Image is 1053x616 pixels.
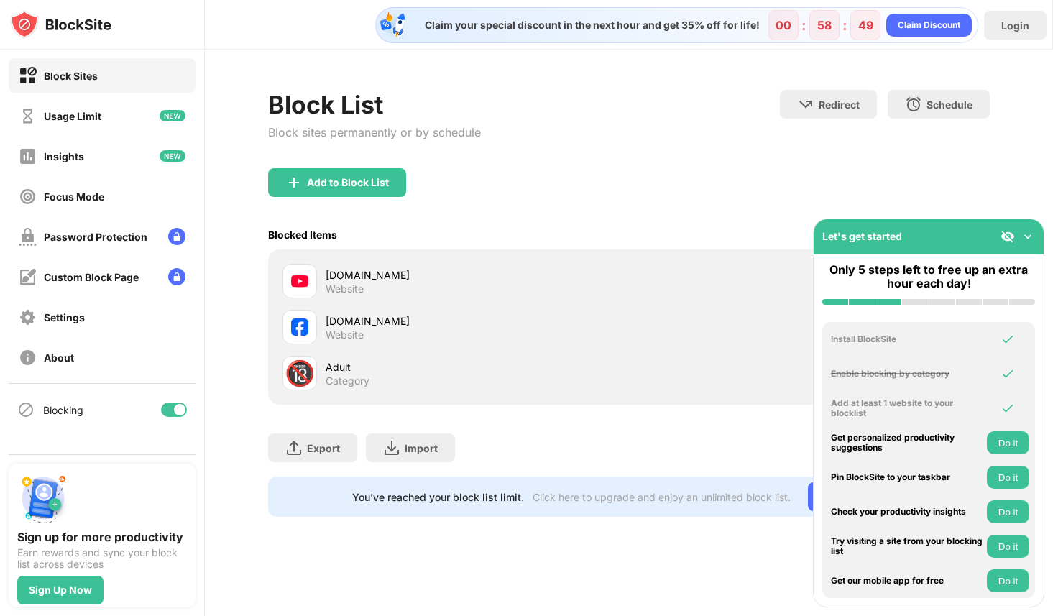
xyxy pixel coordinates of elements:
div: Sign up for more productivity [17,530,187,544]
div: Check your productivity insights [831,507,983,517]
img: omni-check.svg [1001,332,1015,346]
div: Add to Block List [307,177,389,188]
div: Get personalized productivity suggestions [831,433,983,454]
div: Block sites permanently or by schedule [268,125,481,139]
img: time-usage-off.svg [19,107,37,125]
img: block-on.svg [19,67,37,85]
div: Website [326,282,364,295]
div: Blocking [43,404,83,416]
img: favicons [291,272,308,290]
div: Block Sites [44,70,98,82]
img: blocking-icon.svg [17,401,35,418]
img: focus-off.svg [19,188,37,206]
div: Usage Limit [44,110,101,122]
div: Export [307,442,340,454]
img: omni-check.svg [1001,401,1015,415]
img: new-icon.svg [160,150,185,162]
div: Claim your special discount in the next hour and get 35% off for life! [416,19,760,32]
div: Password Protection [44,231,147,243]
div: [DOMAIN_NAME] [326,267,629,282]
button: Do it [987,431,1029,454]
div: Focus Mode [44,190,104,203]
img: password-protection-off.svg [19,228,37,246]
button: Do it [987,535,1029,558]
div: Earn rewards and sync your block list across devices [17,547,187,570]
div: Install BlockSite [831,334,983,344]
div: Login [1001,19,1029,32]
div: Block List [268,90,481,119]
img: new-icon.svg [160,110,185,121]
div: Schedule [926,98,972,111]
div: 00 [776,18,791,32]
div: Blocked Items [268,229,337,241]
div: Let's get started [822,230,902,242]
div: 🔞 [285,359,315,388]
div: Category [326,374,369,387]
img: specialOfferDiscount.svg [379,11,408,40]
img: omni-setup-toggle.svg [1021,229,1035,244]
div: : [840,14,850,37]
button: Do it [987,500,1029,523]
div: Website [326,328,364,341]
div: Only 5 steps left to free up an extra hour each day! [822,263,1035,290]
div: Sign Up Now [29,584,92,596]
img: insights-off.svg [19,147,37,165]
img: eye-not-visible.svg [1001,229,1015,244]
div: Add at least 1 website to your blocklist [831,398,983,419]
div: Import [405,442,438,454]
button: Do it [987,569,1029,592]
img: settings-off.svg [19,308,37,326]
img: logo-blocksite.svg [10,10,111,39]
img: lock-menu.svg [168,268,185,285]
div: 49 [858,18,873,32]
div: About [44,351,74,364]
div: Adult [326,359,629,374]
button: Do it [987,466,1029,489]
div: Enable blocking by category [831,369,983,379]
div: Claim Discount [898,18,960,32]
div: 58 [817,18,832,32]
div: [DOMAIN_NAME] [326,313,629,328]
img: about-off.svg [19,349,37,367]
img: omni-check.svg [1001,367,1015,381]
div: Click here to upgrade and enjoy an unlimited block list. [533,491,791,503]
div: Go Unlimited [808,482,906,511]
div: Try visiting a site from your blocking list [831,536,983,557]
div: You’ve reached your block list limit. [352,491,524,503]
div: Redirect [819,98,860,111]
div: Pin BlockSite to your taskbar [831,472,983,482]
img: customize-block-page-off.svg [19,268,37,286]
div: : [799,14,809,37]
img: lock-menu.svg [168,228,185,245]
div: Insights [44,150,84,162]
img: push-signup.svg [17,472,69,524]
div: Custom Block Page [44,271,139,283]
img: favicons [291,318,308,336]
div: Get our mobile app for free [831,576,983,586]
div: Settings [44,311,85,323]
